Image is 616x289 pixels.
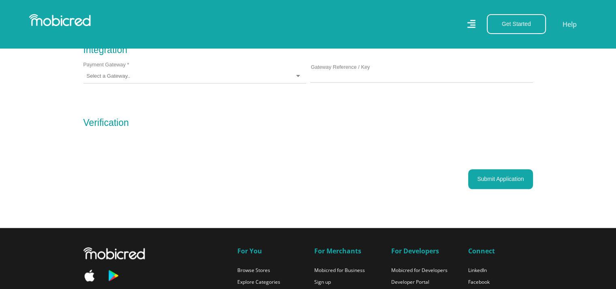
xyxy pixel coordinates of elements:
div: Integration [83,43,128,57]
label: Payment Gateway * [83,61,129,68]
a: Mobicred for Business [314,267,365,274]
button: Get Started [487,14,546,34]
img: Mobicred [83,247,145,259]
a: Sign up [314,278,331,285]
img: Download Mobicred on the Apple App Store [83,270,96,281]
iframe: reCAPTCHA [81,138,205,169]
input: Select a Gateway... [87,72,131,80]
a: Mobicred for Developers [391,267,448,274]
a: Browse Stores [237,267,270,274]
button: Submit Application [468,169,533,189]
a: Explore Categories [237,278,280,285]
img: Download Mobicred on the Google Play Store [107,269,119,282]
a: Developer Portal [391,278,429,285]
div: Verification [83,116,129,130]
img: Mobicred [29,14,91,26]
a: Help [562,19,577,30]
a: LinkedIn [468,267,487,274]
h5: For Merchants [314,247,379,255]
h5: For You [237,247,302,255]
a: Facebook [468,278,490,285]
h5: For Developers [391,247,456,255]
h5: Connect [468,247,533,255]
